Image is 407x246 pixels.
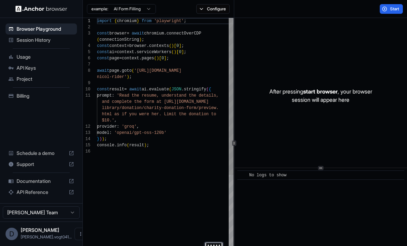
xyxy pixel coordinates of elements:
span: } [97,137,99,141]
span: ) [127,75,129,79]
div: 10 [83,86,90,92]
div: API Keys [6,62,77,73]
span: : [112,93,114,98]
span: ( [169,87,171,92]
span: dustin.vogt0416@gmail.com [21,234,72,239]
span: ​ [241,172,244,179]
span: . [114,143,117,148]
span: ; [181,43,184,48]
span: Project [17,76,74,82]
div: Schedule a demo [6,148,77,159]
span: 0 [176,43,179,48]
span: browser [109,31,127,36]
span: chromium [117,19,137,23]
span: ( [169,43,171,48]
span: 0 [161,56,164,61]
span: Session History [17,37,74,43]
span: . [147,87,149,92]
span: html as if you were her. Limit the donation to [102,112,216,117]
span: start browser [303,88,338,95]
span: 'openai/gpt-oss-120b' [114,130,166,135]
span: ; [147,143,149,148]
span: Support [17,161,66,168]
span: and complete the form at [URL][DOMAIN_NAME] [102,99,209,104]
span: = [127,43,129,48]
span: const [97,43,109,48]
span: Documentation [17,178,66,185]
span: $10.' [102,118,114,123]
span: . [164,31,166,36]
span: pages [142,56,154,61]
span: . [147,43,149,48]
span: } [137,19,139,23]
span: 'Read the resume, understand the details, [117,93,219,98]
span: , [137,124,139,129]
span: 'playwright' [154,19,184,23]
span: { [114,19,117,23]
span: [ [159,56,161,61]
div: 4 [83,43,90,49]
div: 8 [83,68,90,74]
div: 2 [83,24,90,30]
div: Documentation [6,176,77,187]
span: ; [142,37,144,42]
span: : [109,130,112,135]
div: D [6,228,18,240]
span: const [97,31,109,36]
div: 14 [83,136,90,142]
span: ) [99,137,102,141]
span: context [109,43,127,48]
span: console [97,143,114,148]
span: ; [129,75,132,79]
div: Usage [6,51,77,62]
span: = [124,87,127,92]
span: Dustin Vogt [21,227,59,233]
div: 15 [83,142,90,148]
button: Start [380,4,403,14]
div: 1 [83,18,90,24]
span: Browser Playground [17,26,74,32]
div: Project [6,73,77,85]
span: await [97,68,109,73]
span: serviceWorkers [137,50,171,55]
span: ( [171,50,174,55]
span: ; [184,19,186,23]
span: No logs to show [249,173,287,178]
span: from [142,19,152,23]
div: 7 [83,61,90,68]
span: context [122,56,139,61]
span: ] [179,43,181,48]
span: [ [176,50,179,55]
span: = [119,56,122,61]
span: 0 [179,50,181,55]
span: JSON [171,87,181,92]
span: ( [97,37,99,42]
span: import [97,19,112,23]
span: ) [174,50,176,55]
span: [ [174,43,176,48]
span: ) [144,143,147,148]
span: ai [142,87,147,92]
span: page [109,68,119,73]
span: = [114,50,117,55]
span: connectOverCDP [167,31,201,36]
span: ; [184,50,186,55]
p: After pressing , your browser session will appear here [269,87,372,104]
span: : [117,124,119,129]
span: , [114,118,117,123]
div: 16 [83,148,90,155]
span: 'groq' [122,124,137,129]
span: evaluate [149,87,169,92]
span: nicol-rider' [97,75,127,79]
span: context [117,50,134,55]
span: Billing [17,92,74,99]
span: API Keys [17,65,74,71]
div: 9 [83,80,90,86]
span: page [109,56,119,61]
div: 3 [83,30,90,37]
span: Usage [17,53,74,60]
span: prompt [97,93,112,98]
div: 11 [83,92,90,99]
img: Anchor Logo [16,6,67,12]
span: ] [164,56,166,61]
